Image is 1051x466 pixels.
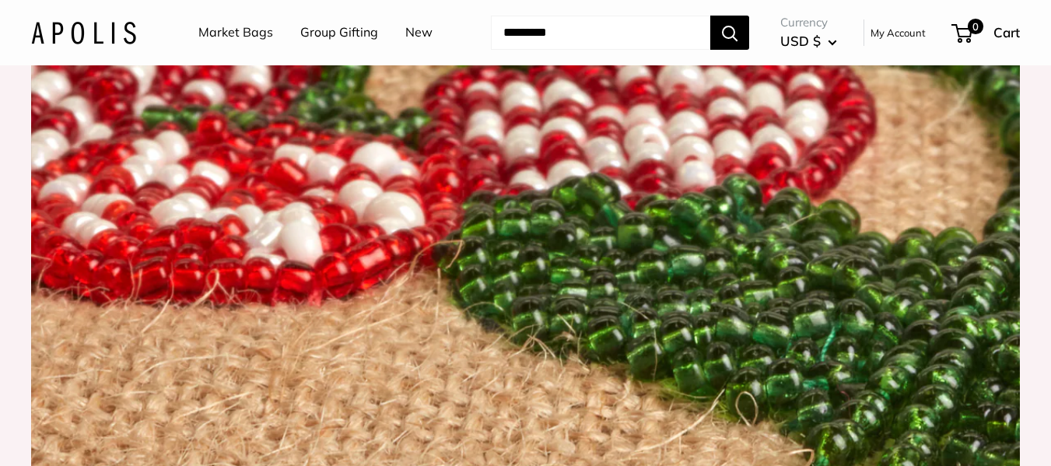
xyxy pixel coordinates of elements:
[871,23,926,42] a: My Account
[780,33,821,49] span: USD $
[780,12,837,33] span: Currency
[198,21,273,44] a: Market Bags
[953,20,1020,45] a: 0 Cart
[968,19,983,34] span: 0
[780,29,837,54] button: USD $
[31,21,136,44] img: Apolis
[491,16,710,50] input: Search...
[710,16,749,50] button: Search
[300,21,378,44] a: Group Gifting
[405,21,433,44] a: New
[993,24,1020,40] span: Cart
